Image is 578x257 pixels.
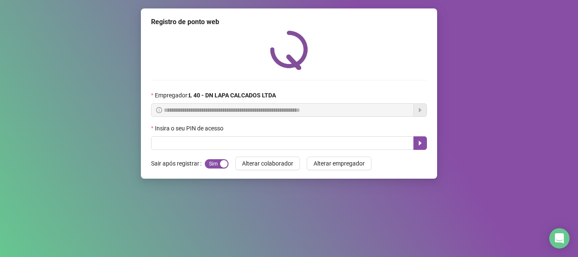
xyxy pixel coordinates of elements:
[151,17,427,27] div: Registro de ponto web
[417,140,424,146] span: caret-right
[314,159,365,168] span: Alterar empregador
[307,157,372,170] button: Alterar empregador
[155,91,276,100] span: Empregador :
[270,30,308,70] img: QRPoint
[151,124,229,133] label: Insira o seu PIN de acesso
[235,157,300,170] button: Alterar colaborador
[189,92,276,99] strong: L 40 - DN LAPA CALCADOS LTDA
[549,228,570,249] div: Open Intercom Messenger
[242,159,293,168] span: Alterar colaborador
[151,157,205,170] label: Sair após registrar
[156,107,162,113] span: info-circle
